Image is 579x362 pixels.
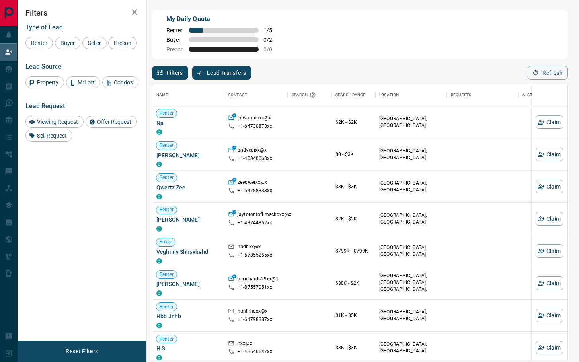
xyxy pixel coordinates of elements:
[379,244,443,258] p: [GEOGRAPHIC_DATA], [GEOGRAPHIC_DATA]
[451,84,471,106] div: Requests
[192,66,251,80] button: Lead Transfers
[156,323,162,328] div: condos.ca
[379,341,443,354] p: [GEOGRAPHIC_DATA], [GEOGRAPHIC_DATA]
[238,243,261,252] p: hbdbxx@x
[335,119,371,126] p: $2K - $2K
[25,130,72,142] div: Sell Request
[536,212,563,226] button: Claim
[166,27,184,33] span: Renter
[238,211,291,220] p: jaytorontofilmschoxx@x
[335,215,371,222] p: $2K - $2K
[379,180,443,193] p: [GEOGRAPHIC_DATA], [GEOGRAPHIC_DATA]
[238,155,272,162] p: +1- 40340068xx
[224,84,288,106] div: Contact
[156,271,177,278] span: Renter
[156,194,162,199] div: condos.ca
[156,226,162,232] div: condos.ca
[156,239,175,245] span: Buyer
[108,37,137,49] div: Precon
[25,23,63,31] span: Type of Lead
[379,148,443,161] p: [GEOGRAPHIC_DATA], [GEOGRAPHIC_DATA]
[238,115,271,123] p: edwardnaxx@x
[238,284,272,291] p: +1- 87557051xx
[292,84,318,106] div: Search
[263,37,281,43] span: 0 / 2
[447,84,519,106] div: Requests
[335,312,371,319] p: $1K - $5K
[238,316,272,323] p: +1- 64798887xx
[379,309,443,322] p: [GEOGRAPHIC_DATA], [GEOGRAPHIC_DATA]
[335,344,371,351] p: $3K - $3K
[86,116,137,128] div: Offer Request
[102,76,138,88] div: Condos
[156,206,177,213] span: Renter
[536,341,563,354] button: Claim
[156,129,162,135] div: condos.ca
[166,46,184,53] span: Precon
[34,79,61,86] span: Property
[25,102,65,110] span: Lead Request
[166,14,281,24] p: My Daily Quota
[536,148,563,161] button: Claim
[58,40,78,46] span: Buyer
[536,180,563,193] button: Claim
[375,84,447,106] div: Location
[25,116,84,128] div: Viewing Request
[156,183,220,191] span: Qwertz Zee
[111,79,136,86] span: Condos
[379,212,443,226] p: [GEOGRAPHIC_DATA], [GEOGRAPHIC_DATA]
[238,276,278,284] p: allrichards19xx@x
[66,76,100,88] div: MrLoft
[85,40,104,46] span: Seller
[111,40,134,46] span: Precon
[156,151,220,159] span: [PERSON_NAME]
[238,123,272,130] p: +1- 64730878xx
[156,344,220,352] span: H S
[156,258,162,264] div: condos.ca
[238,252,272,259] p: +1- 57855255xx
[156,355,162,360] div: condos.ca
[536,309,563,322] button: Claim
[156,174,177,181] span: Renter
[25,37,53,49] div: Renter
[238,348,272,355] p: +1- 41646647xx
[34,119,81,125] span: Viewing Request
[238,179,267,187] p: zeeqwerxx@x
[238,340,252,348] p: hxx@x
[94,119,134,125] span: Offer Request
[228,84,247,106] div: Contact
[528,66,568,80] button: Refresh
[60,344,103,358] button: Reset Filters
[28,40,50,46] span: Renter
[335,151,371,158] p: $0 - $3K
[156,162,162,167] div: condos.ca
[335,183,371,190] p: $3K - $3K
[379,115,443,129] p: [GEOGRAPHIC_DATA], [GEOGRAPHIC_DATA]
[238,187,272,194] p: +1- 64788833xx
[156,336,177,343] span: Renter
[166,37,184,43] span: Buyer
[238,220,272,226] p: +1- 43744852xx
[379,272,443,300] p: [GEOGRAPHIC_DATA], [GEOGRAPHIC_DATA], [GEOGRAPHIC_DATA], [GEOGRAPHIC_DATA]
[156,216,220,224] span: [PERSON_NAME]
[156,290,162,296] div: condos.ca
[156,84,168,106] div: Name
[82,37,107,49] div: Seller
[536,115,563,129] button: Claim
[34,132,70,139] span: Sell Request
[156,280,220,288] span: [PERSON_NAME]
[238,308,267,316] p: huhhjhgxx@x
[25,63,62,70] span: Lead Source
[536,244,563,258] button: Claim
[335,247,371,255] p: $799K - $799K
[152,84,224,106] div: Name
[25,76,64,88] div: Property
[536,276,563,290] button: Claim
[55,37,80,49] div: Buyer
[335,280,371,287] p: $800 - $2K
[156,248,220,256] span: Vcghnnv Shhsvhehd
[238,147,267,155] p: andycuixx@x
[331,84,375,106] div: Search Range
[379,84,399,106] div: Location
[156,312,220,320] span: Hbb Jnhb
